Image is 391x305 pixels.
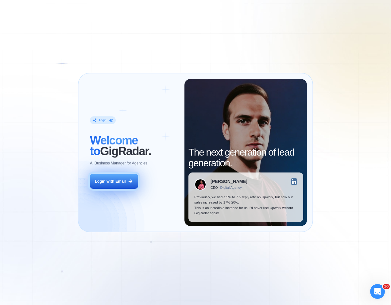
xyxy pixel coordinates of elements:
[90,174,138,189] button: Login with Email
[99,118,106,122] div: Login
[90,135,179,156] h2: ‍ GigRadar.
[220,186,242,190] div: Digital Agency
[383,284,390,289] span: 10
[194,195,297,216] p: Previously, we had a 5% to 7% reply rate on Upwork, but now our sales increased by 17%-20%. This ...
[370,284,385,299] iframe: Intercom live chat
[95,179,126,184] div: Login with Email
[90,134,138,158] span: Welcome to
[211,179,247,184] div: [PERSON_NAME]
[211,186,218,190] div: CEO
[188,147,303,168] h2: The next generation of lead generation.
[90,160,147,166] p: AI Business Manager for Agencies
